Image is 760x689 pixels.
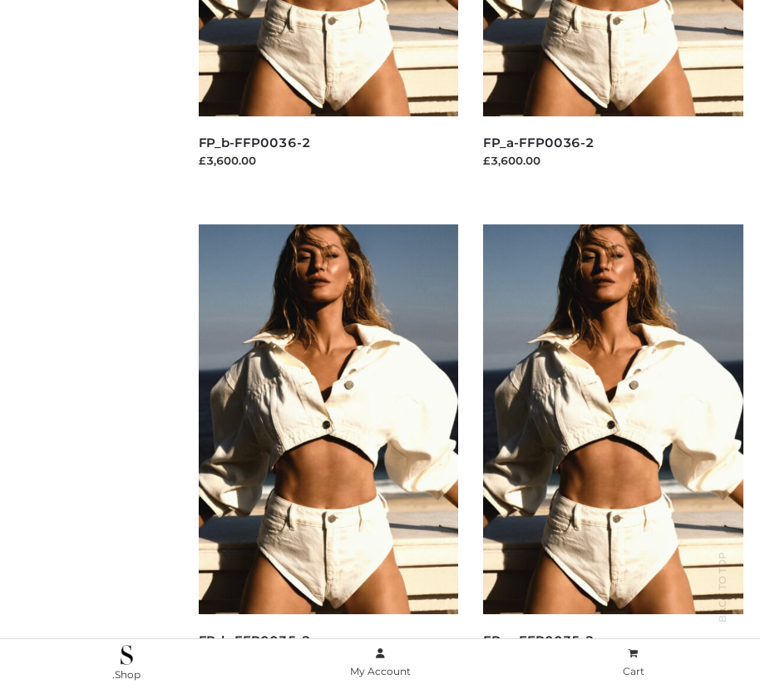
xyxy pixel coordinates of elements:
[254,644,507,682] a: My Account
[112,668,141,681] span: .Shop
[483,632,595,648] a: FP_a-FFP0035-2
[702,581,743,623] span: Back to top
[199,152,459,169] div: £3,600.00
[483,135,595,150] a: FP_a-FFP0036-2
[623,665,644,677] span: Cart
[483,152,743,169] div: £3,600.00
[506,644,760,682] a: Cart
[350,665,411,677] span: My Account
[199,632,311,648] a: FP_b-FFP0035-2
[199,135,311,150] a: FP_b-FFP0036-2
[121,645,133,665] img: .Shop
